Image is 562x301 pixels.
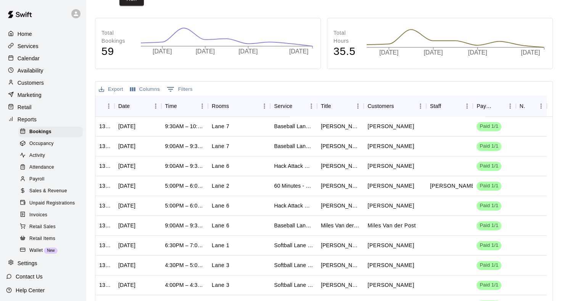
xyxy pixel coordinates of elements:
[18,209,86,221] a: Invoices
[118,241,135,249] div: Thu, Aug 14, 2025
[212,122,229,130] p: Lane 7
[521,50,540,56] tspan: [DATE]
[118,122,135,130] div: Sat, Aug 16, 2025
[118,281,135,289] div: Thu, Aug 14, 2025
[212,222,229,230] p: Lane 6
[29,211,47,219] span: Invoices
[101,45,133,58] h4: 59
[18,233,83,244] div: Retail Items
[6,65,80,76] a: Availability
[18,79,44,87] p: Customers
[103,100,114,112] button: Menu
[259,100,270,112] button: Menu
[6,53,80,64] div: Calendar
[364,95,426,117] div: Customers
[321,162,360,170] div: Rory Schunk
[477,163,501,170] span: Paid 1/1
[367,182,414,190] p: Elizabeth Bell
[477,262,501,269] span: Paid 1/1
[441,101,452,111] button: Sort
[367,222,416,230] p: Miles Van der Post
[18,42,39,50] p: Services
[461,100,473,112] button: Menu
[99,281,111,289] div: 1308807
[18,259,37,267] p: Settings
[516,95,547,117] div: Notes
[212,281,229,289] p: Lane 3
[128,84,162,95] button: Select columns
[18,126,86,138] a: Bookings
[424,50,443,56] tspan: [DATE]
[18,162,86,174] a: Attendance
[212,95,229,117] div: Rooms
[18,150,83,161] div: Activity
[274,281,313,289] div: Softball Lane Rental - 30 Minutes
[394,101,404,111] button: Sort
[165,162,205,170] div: 9:00AM – 9:30AM
[118,95,130,117] div: Date
[274,202,313,209] div: Hack Attack Pitching Machine Lane Rental - Baseball
[165,281,205,289] div: 4:00PM – 4:30PM
[6,28,80,40] a: Home
[99,122,111,130] div: 1319138
[29,200,75,207] span: Unpaid Registrations
[118,222,135,229] div: Fri, Aug 15, 2025
[426,95,473,117] div: Staff
[473,95,515,117] div: Payment
[6,101,80,113] a: Retail
[165,122,205,130] div: 9:30AM – 10:00AM
[367,95,394,117] div: Customers
[18,174,86,185] a: Payroll
[274,122,313,130] div: Baseball Lane Rental - 30 Minutes
[118,182,135,190] div: Fri, Aug 15, 2025
[118,162,135,170] div: Sat, Aug 16, 2025
[504,100,516,112] button: Menu
[331,101,342,111] button: Sort
[212,241,229,249] p: Lane 1
[114,95,161,117] div: Date
[379,50,398,56] tspan: [DATE]
[18,197,86,209] a: Unpaid Registrations
[367,122,414,130] p: Alistair Boyd
[150,100,161,112] button: Menu
[333,45,359,58] h4: 35.5
[165,261,205,269] div: 4:30PM – 5:00PM
[18,222,83,232] div: Retail Sales
[6,258,80,269] a: Settings
[101,29,133,45] p: Total Bookings
[494,101,504,111] button: Sort
[6,77,80,89] div: Customers
[99,202,111,209] div: 1310455
[321,281,360,289] div: Brynnly Thomson
[18,162,83,173] div: Attendance
[18,221,86,233] a: Retail Sales
[165,182,205,190] div: 5:00PM – 6:00PM
[130,101,140,111] button: Sort
[18,174,83,185] div: Payroll
[212,162,229,170] p: Lane 6
[321,122,360,130] div: James Boyd
[367,202,414,210] p: Daniel Ehrich
[99,182,111,190] div: 1310744
[18,67,43,74] p: Availability
[29,152,45,159] span: Activity
[6,114,80,125] div: Reports
[321,142,360,150] div: James Boyd
[18,127,83,137] div: Bookings
[477,182,501,190] span: Paid 1/1
[118,261,135,269] div: Thu, Aug 14, 2025
[18,185,86,197] a: Sales & Revenue
[274,241,313,249] div: Softball Lane Rental - 30 Minutes
[367,162,414,170] p: Rory Schunk
[270,95,317,117] div: Service
[317,95,364,117] div: Title
[333,29,359,45] p: Total Hours
[195,48,214,55] tspan: [DATE]
[208,95,270,117] div: Rooms
[18,30,32,38] p: Home
[99,241,111,249] div: 1309209
[535,100,547,112] button: Menu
